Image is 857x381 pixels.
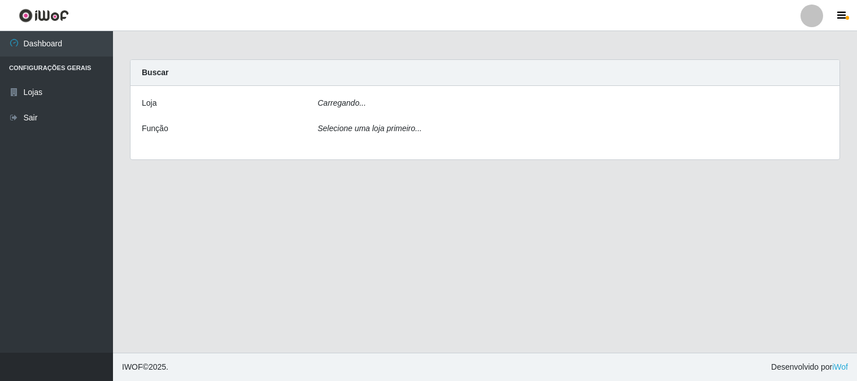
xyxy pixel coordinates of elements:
[142,123,168,135] label: Função
[142,97,156,109] label: Loja
[142,68,168,77] strong: Buscar
[317,124,421,133] i: Selecione uma loja primeiro...
[122,361,168,373] span: © 2025 .
[19,8,69,23] img: CoreUI Logo
[317,98,366,107] i: Carregando...
[771,361,848,373] span: Desenvolvido por
[122,362,143,371] span: IWOF
[832,362,848,371] a: iWof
